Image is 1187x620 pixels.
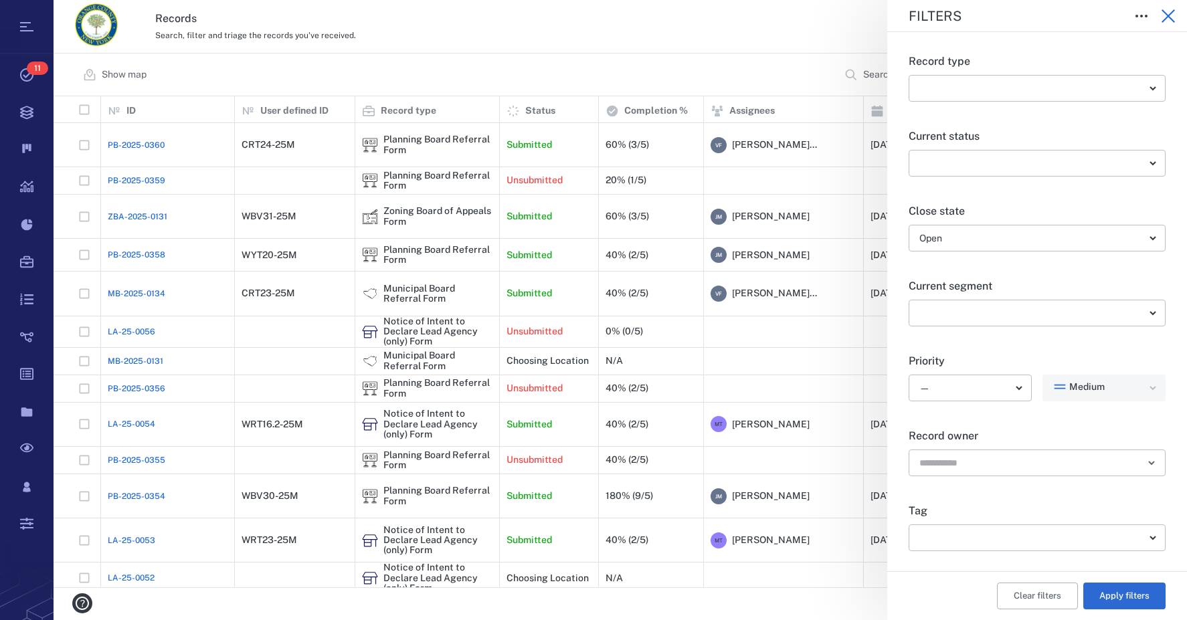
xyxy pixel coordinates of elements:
[30,9,58,21] span: Help
[1155,3,1182,29] button: Close
[1083,583,1166,609] button: Apply filters
[909,503,1166,519] p: Tag
[909,9,1117,23] div: Filters
[909,128,1166,144] p: Current status
[1128,3,1155,29] button: Toggle to Edit Boxes
[27,62,48,75] span: 11
[909,353,1166,369] p: Priority
[909,54,1166,70] p: Record type
[909,428,1166,444] p: Record owner
[919,231,1144,246] div: Open
[919,381,1010,396] div: —
[1069,381,1105,394] span: Medium
[909,278,1166,294] p: Current segment
[909,203,1166,219] p: Close state
[997,583,1078,609] button: Clear filters
[1142,453,1161,472] button: Open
